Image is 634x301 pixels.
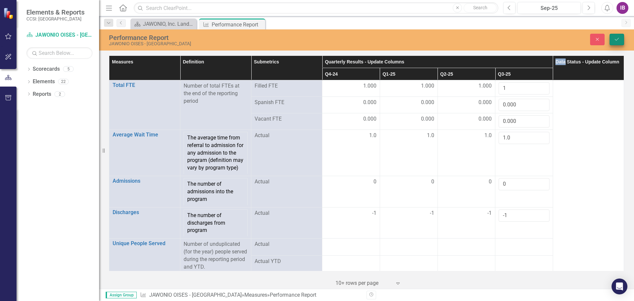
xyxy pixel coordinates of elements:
[109,34,398,41] div: Performance Report
[184,241,248,271] p: Number of unduplicated (for the year) people served during the reporting period and YTD.
[487,209,492,217] span: -1
[372,209,376,217] span: -1
[478,82,492,90] span: 1.000
[464,3,497,13] button: Search
[143,20,195,28] div: JAWONIO, Inc. Landing Page
[184,132,248,174] td: The average time from referral to admission for any admission to the program (definition may vary...
[113,178,177,184] a: Admissions
[132,20,195,28] a: JAWONIO, Inc. Landing Page
[363,82,376,90] span: 1.000
[106,292,137,298] span: Assign Group
[255,99,319,106] span: Spanish FTE
[255,209,319,217] span: Actual
[109,41,398,46] div: JAWONIO OISES - [GEOGRAPHIC_DATA]
[63,66,74,72] div: 5
[430,209,434,217] span: -1
[612,279,627,294] div: Open Intercom Messenger
[369,132,376,139] span: 1.0
[26,8,85,16] span: Elements & Reports
[184,209,248,236] td: The number of discharges from program
[484,132,492,139] span: 1.0
[140,291,362,299] div: » »
[421,99,434,106] span: 0.000
[427,132,434,139] span: 1.0
[478,115,492,123] span: 0.000
[478,99,492,106] span: 0.000
[33,65,60,73] a: Scorecards
[517,2,581,14] button: Sep-25
[363,99,376,106] span: 0.000
[255,132,319,139] span: Actual
[113,82,177,88] a: Total FTE
[255,115,319,123] span: Vacant FTE
[58,79,69,85] div: 22
[431,178,434,186] span: 0
[363,115,376,123] span: 0.000
[33,78,55,86] a: Elements
[184,82,248,105] div: Number of total FTEs at the end of the reporting period
[489,178,492,186] span: 0
[616,2,628,14] button: IB
[270,292,316,298] div: Performance Report
[373,178,376,186] span: 0
[113,241,177,246] a: Unique People Served
[255,178,319,186] span: Actual
[473,5,487,10] span: Search
[244,292,267,298] a: Measures
[33,91,51,98] a: Reports
[184,178,248,205] td: The number of admissions into the program
[421,115,434,123] span: 0.000
[421,82,434,90] span: 1.000
[255,241,319,248] span: Actual
[54,91,65,97] div: 2
[26,47,92,59] input: Search Below...
[149,292,242,298] a: JAWONIO OISES - [GEOGRAPHIC_DATA]
[26,31,92,39] a: JAWONIO OISES - [GEOGRAPHIC_DATA]
[113,209,177,215] a: Discharges
[26,16,85,21] small: CCSI: [GEOGRAPHIC_DATA]
[520,4,579,12] div: Sep-25
[212,20,264,29] div: Performance Report
[3,8,15,19] img: ClearPoint Strategy
[255,258,319,265] span: Actual YTD
[113,132,177,138] a: Average Wait Time
[134,2,498,14] input: Search ClearPoint...
[255,82,319,90] span: Filled FTE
